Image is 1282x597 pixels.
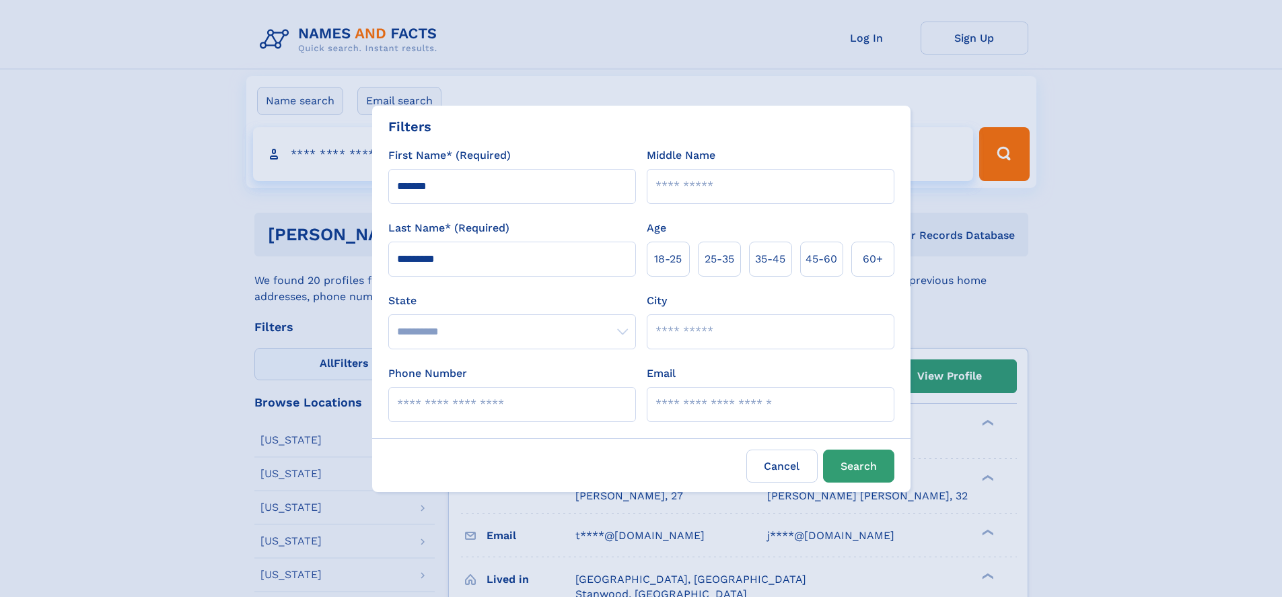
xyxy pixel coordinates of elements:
[806,251,837,267] span: 45‑60
[705,251,734,267] span: 25‑35
[388,293,636,309] label: State
[746,450,818,483] label: Cancel
[388,116,431,137] div: Filters
[647,365,676,382] label: Email
[388,365,467,382] label: Phone Number
[654,251,682,267] span: 18‑25
[647,293,667,309] label: City
[388,147,511,164] label: First Name* (Required)
[647,220,666,236] label: Age
[647,147,715,164] label: Middle Name
[388,220,509,236] label: Last Name* (Required)
[823,450,894,483] button: Search
[755,251,785,267] span: 35‑45
[863,251,883,267] span: 60+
